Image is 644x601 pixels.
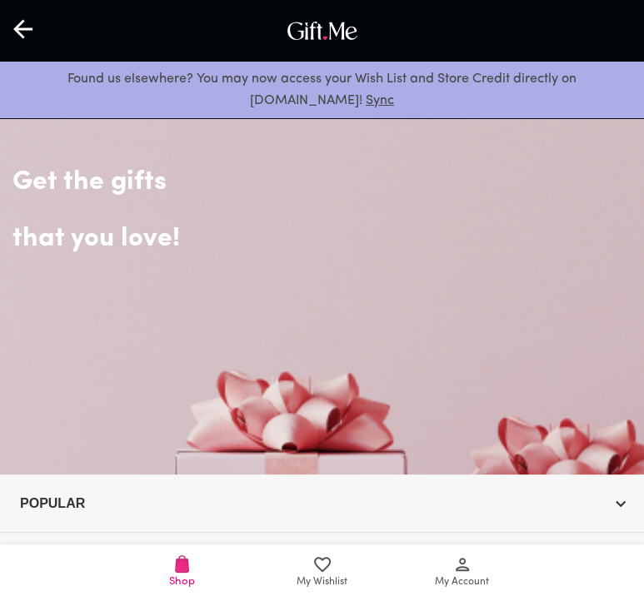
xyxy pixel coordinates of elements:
img: GiftMe Logo [283,17,362,44]
a: Shop [112,544,252,601]
p: Found us elsewhere? You may now access your Wish List and Store Credit directly on [DOMAIN_NAME]! [13,68,631,112]
span: Shop [169,574,195,589]
button: Popular [13,488,631,519]
h2: Get the gifts [12,108,632,206]
a: My Wishlist [252,544,392,601]
span: Popular [20,493,624,514]
a: Sync [366,94,394,107]
a: My Account [392,544,532,601]
span: My Account [435,574,489,590]
h2: that you love! [12,215,632,263]
span: My Wishlist [297,574,347,590]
